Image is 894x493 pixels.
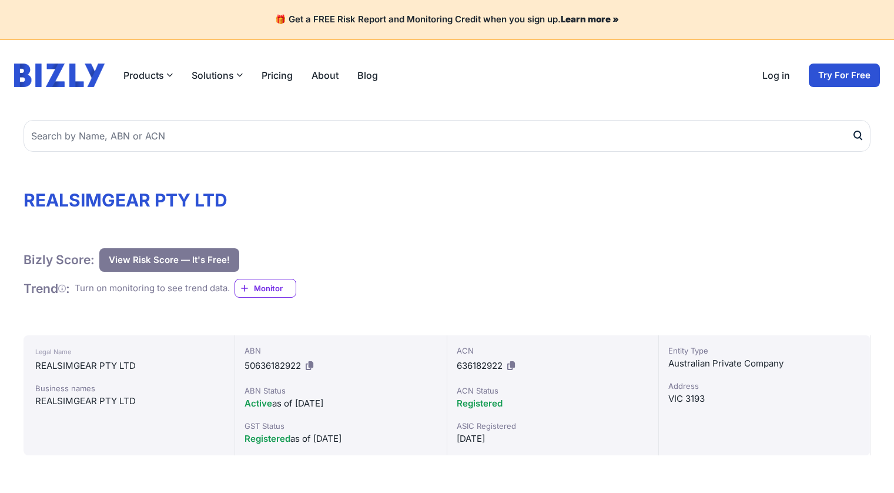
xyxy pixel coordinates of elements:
div: as of [DATE] [245,397,437,411]
div: Entity Type [668,345,860,357]
div: ACN [457,345,649,357]
button: Solutions [192,68,243,82]
div: Australian Private Company [668,357,860,371]
a: Log in [762,68,790,82]
div: ABN [245,345,437,357]
div: REALSIMGEAR PTY LTD [35,394,223,408]
h4: 🎁 Get a FREE Risk Report and Monitoring Credit when you sign up. [14,14,880,25]
span: Monitor [254,282,296,294]
span: Registered [245,433,290,444]
a: Blog [357,68,378,82]
div: Legal Name [35,345,223,359]
div: as of [DATE] [245,432,437,446]
h1: Bizly Score: [24,252,95,268]
div: GST Status [245,420,437,432]
span: Active [245,398,272,409]
a: Try For Free [809,64,880,87]
div: REALSIMGEAR PTY LTD [35,359,223,373]
div: Turn on monitoring to see trend data. [75,282,230,295]
div: VIC 3193 [668,392,860,406]
div: ACN Status [457,385,649,397]
a: Learn more » [561,14,619,25]
button: Products [123,68,173,82]
button: View Risk Score — It's Free! [99,248,239,272]
h1: REALSIMGEAR PTY LTD [24,189,870,211]
span: Registered [457,398,503,409]
div: ABN Status [245,385,437,397]
div: ASIC Registered [457,420,649,432]
div: Business names [35,382,223,394]
span: 50636182922 [245,360,301,371]
a: About [312,68,339,82]
span: 636182922 [457,360,503,371]
input: Search by Name, ABN or ACN [24,120,870,152]
a: Pricing [262,68,293,82]
a: Monitor [235,279,296,298]
h1: Trend : [24,281,70,297]
div: Address [668,380,860,392]
div: [DATE] [457,432,649,446]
